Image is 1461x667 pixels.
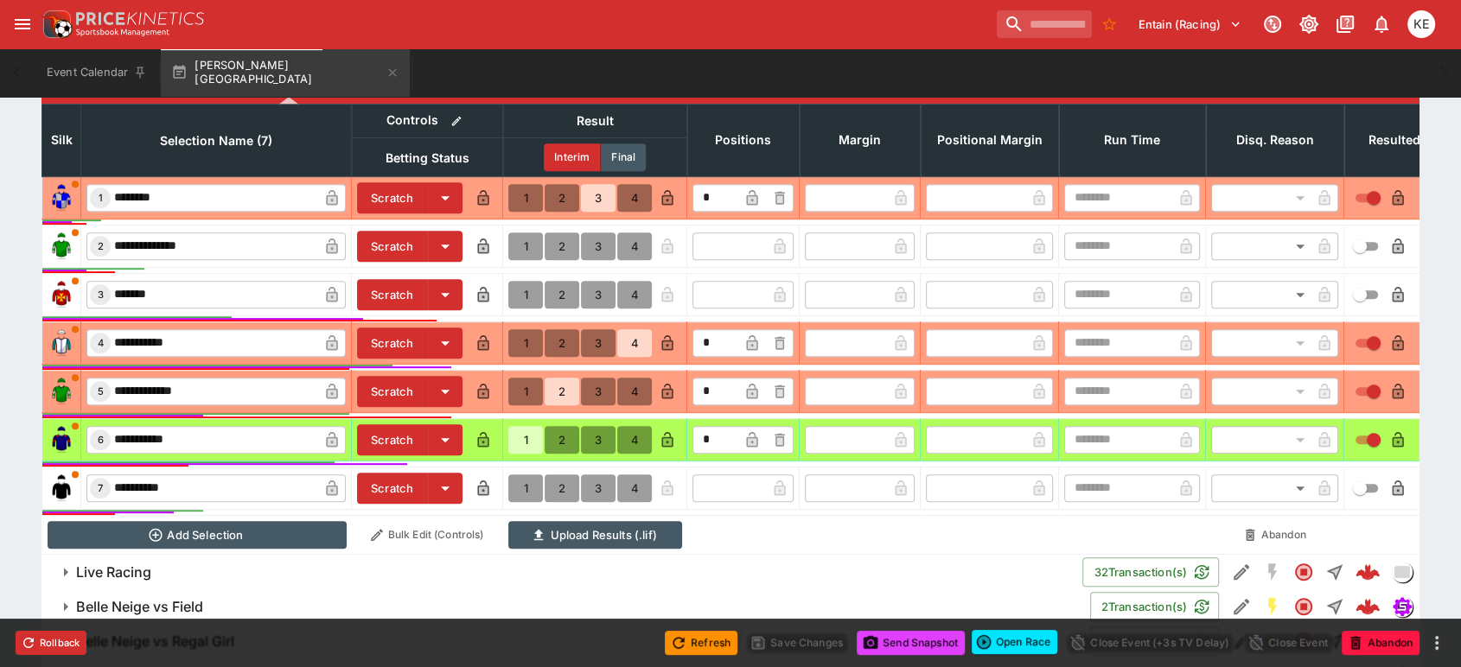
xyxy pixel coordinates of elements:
[581,232,616,260] button: 3
[921,104,1059,176] th: Positional Margin
[357,376,428,407] button: Scratch
[544,143,601,171] button: Interim
[1426,632,1447,653] button: more
[16,631,86,655] button: Rollback
[617,232,652,260] button: 4
[508,232,543,260] button: 1
[1082,557,1219,587] button: 32Transaction(s)
[76,29,169,36] img: Sportsbook Management
[545,184,579,212] button: 2
[357,521,498,549] button: Bulk Edit (Controls)
[972,630,1057,654] button: Open Race
[94,482,106,494] span: 7
[1128,10,1252,38] button: Select Tenant
[1350,589,1385,624] a: ea14c4cd-3b5e-4885-85a0-1f2e3c8b9c54
[42,104,81,176] th: Silk
[357,424,428,455] button: Scratch
[601,143,646,171] button: Final
[48,184,75,212] img: runner 1
[972,630,1057,654] div: split button
[1257,556,1288,588] button: SGM Disabled
[857,631,965,655] button: Send Snapshot
[1402,5,1440,43] button: Kelvin Entwisle
[617,184,652,212] button: 4
[508,378,543,405] button: 1
[41,555,1082,589] button: Live Racing
[1095,10,1123,38] button: No Bookmarks
[7,9,38,40] button: open drawer
[581,426,616,454] button: 3
[1392,596,1413,617] div: simulator
[76,563,151,581] h6: Live Racing
[48,281,75,308] img: runner 3
[508,521,682,549] button: Upload Results (.lif)
[545,281,579,308] button: 2
[1211,521,1339,549] button: Abandon
[1366,9,1397,40] button: Notifications
[545,329,579,357] button: 2
[508,281,543,308] button: 1
[1293,9,1324,40] button: Toggle light/dark mode
[94,289,107,301] span: 3
[1288,591,1319,622] button: Closed
[508,426,543,454] button: 1
[1059,104,1206,176] th: Run Time
[357,473,428,504] button: Scratch
[617,474,652,502] button: 4
[38,7,73,41] img: PriceKinetics Logo
[665,631,737,655] button: Refresh
[1356,594,1380,619] div: ea14c4cd-3b5e-4885-85a0-1f2e3c8b9c54
[94,337,107,349] span: 4
[48,521,347,549] button: Add Selection
[617,426,652,454] button: 4
[48,426,75,454] img: runner 6
[357,327,428,359] button: Scratch
[581,329,616,357] button: 3
[545,426,579,454] button: 2
[1288,556,1319,588] button: Closed
[1356,594,1380,619] img: logo-cerberus--red.svg
[1393,597,1412,616] img: simulator
[508,329,543,357] button: 1
[41,589,1090,624] button: Belle Neige vs Field
[617,378,652,405] button: 4
[1257,591,1288,622] button: SGM Enabled
[1350,555,1385,589] a: de46ed83-4878-47dd-961b-68e336d0cd42
[1257,9,1288,40] button: Connected to PK
[357,182,428,213] button: Scratch
[1356,560,1380,584] img: logo-cerberus--red.svg
[367,148,488,168] span: Betting Status
[1356,560,1380,584] div: de46ed83-4878-47dd-961b-68e336d0cd42
[1226,556,1257,588] button: Edit Detail
[1293,596,1314,617] svg: Closed
[1319,556,1350,588] button: Straight
[1090,592,1219,621] button: 2Transaction(s)
[1342,631,1420,655] button: Abandon
[581,378,616,405] button: 3
[617,281,652,308] button: 4
[141,130,291,151] span: Selection Name (7)
[581,184,616,212] button: 3
[357,231,428,262] button: Scratch
[76,598,203,616] h6: Belle Neige vs Field
[1344,104,1445,176] th: Resulted
[1330,9,1361,40] button: Documentation
[581,474,616,502] button: 3
[1342,632,1420,650] span: Mark an event as closed and abandoned.
[508,184,543,212] button: 1
[581,281,616,308] button: 3
[503,104,687,137] th: Result
[94,240,107,252] span: 2
[1392,562,1413,582] div: liveracing
[95,192,106,204] span: 1
[36,48,157,97] button: Event Calendar
[545,378,579,405] button: 2
[161,48,410,97] button: [PERSON_NAME][GEOGRAPHIC_DATA]
[1206,104,1344,176] th: Disq. Reason
[48,232,75,260] img: runner 2
[48,329,75,357] img: runner 4
[1293,562,1314,582] svg: Closed
[800,104,921,176] th: Margin
[94,385,107,397] span: 5
[94,434,107,446] span: 6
